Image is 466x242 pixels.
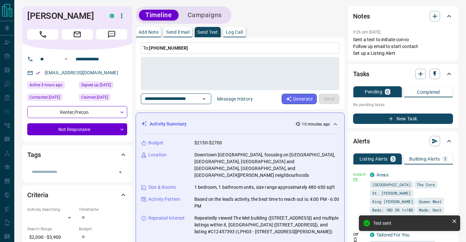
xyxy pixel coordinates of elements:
p: Activity Summary [150,121,187,127]
p: No pending tasks [353,100,453,110]
p: Based on the lead's activity, the best time to reach out is: 4:00 PM - 6:00 PM [194,196,339,210]
span: Active 3 hours ago [30,82,62,88]
span: [PHONE_NUMBER] [149,45,188,51]
p: Repeated Interest [148,215,185,222]
h2: Alerts [353,136,370,146]
p: Timeframe: [79,207,127,212]
div: Thu Oct 09 2025 [27,94,76,103]
p: Activity Pattern [148,196,180,203]
p: Budget [148,139,163,146]
div: condos.ca [110,14,114,18]
h2: Tags [27,150,41,160]
button: Timeline [139,10,178,20]
span: [GEOGRAPHIC_DATA] [372,181,411,188]
button: Campaigns [181,10,228,20]
p: 1 [444,157,447,161]
p: Off [353,232,366,237]
p: 0 [386,90,389,94]
h1: [PERSON_NAME] [27,11,100,21]
p: Size & Rooms [148,184,176,191]
div: Sun Oct 12 2025 [27,81,76,91]
p: Send Email [166,30,190,34]
h2: Criteria [27,190,48,200]
p: Location [148,151,166,158]
p: Add Note [139,30,158,34]
p: Completed [417,90,440,94]
p: Actively Searching: [27,207,76,212]
button: Generate [282,94,317,104]
div: Activity Summary10 minutes ago [141,118,339,130]
button: New Task [353,114,453,124]
p: Listing Alerts [360,157,388,161]
p: Send Text [197,30,218,34]
svg: Email [353,177,358,182]
p: Sent a text to initiate convo Follow up email to start contact Set up a Listing Alert [353,36,453,57]
span: Message [96,29,127,40]
p: $2150-$2700 [194,139,222,146]
span: Contacted [DATE] [30,94,60,101]
button: Open [200,94,209,103]
span: Call [27,29,58,40]
div: Text sent [373,221,449,226]
div: Tue Jun 13 2023 [79,81,127,91]
button: Open [62,55,70,63]
p: Pending [365,90,382,94]
span: The Core [417,181,435,188]
svg: Email Verified [36,71,40,75]
h2: Tasks [353,69,369,79]
a: Areas [376,172,388,177]
div: Alerts [353,133,453,149]
svg: Push Notification Only [353,237,358,242]
p: To: [141,42,339,54]
div: Wed Sep 24 2025 [79,94,127,103]
div: Notes [353,8,453,24]
span: Claimed [DATE] [81,94,108,101]
p: 10 minutes ago [302,121,330,127]
p: 1 bedroom, 1 bathroom units, size range approximately 480-650 sqft [194,184,335,191]
p: Log Call [226,30,243,34]
h2: Notes [353,11,370,21]
p: Downtown [GEOGRAPHIC_DATA], focusing on [GEOGRAPHIC_DATA], [GEOGRAPHIC_DATA], [GEOGRAPHIC_DATA] a... [194,151,339,179]
button: Message History [213,94,257,104]
p: Repeatedly viewed The Met building ([STREET_ADDRESS]) and multiple listings within it, [GEOGRAPHI... [194,215,339,235]
p: Building Alerts [409,157,440,161]
span: St. [PERSON_NAME] [372,190,411,196]
div: Renter , Precon [27,106,127,118]
span: Mode: Rent [419,207,442,213]
p: Budget: [79,226,127,232]
button: Open [116,168,125,177]
span: Queen West [419,198,442,205]
div: Tasks [353,66,453,82]
div: Not Responsive [27,123,127,135]
span: Beds: 1BD OR 1+1BD [372,207,413,213]
p: Instant [353,172,366,177]
div: Tags [27,147,127,163]
span: Signed up [DATE] [81,82,111,88]
span: Email [62,29,93,40]
div: condos.ca [370,173,374,177]
p: 3 [392,157,394,161]
p: Search Range: [27,226,76,232]
a: [EMAIL_ADDRESS][DOMAIN_NAME] [45,70,118,75]
div: Criteria [27,187,127,203]
span: King [PERSON_NAME] [372,198,413,205]
p: 9:26 pm [DATE] [353,30,381,34]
